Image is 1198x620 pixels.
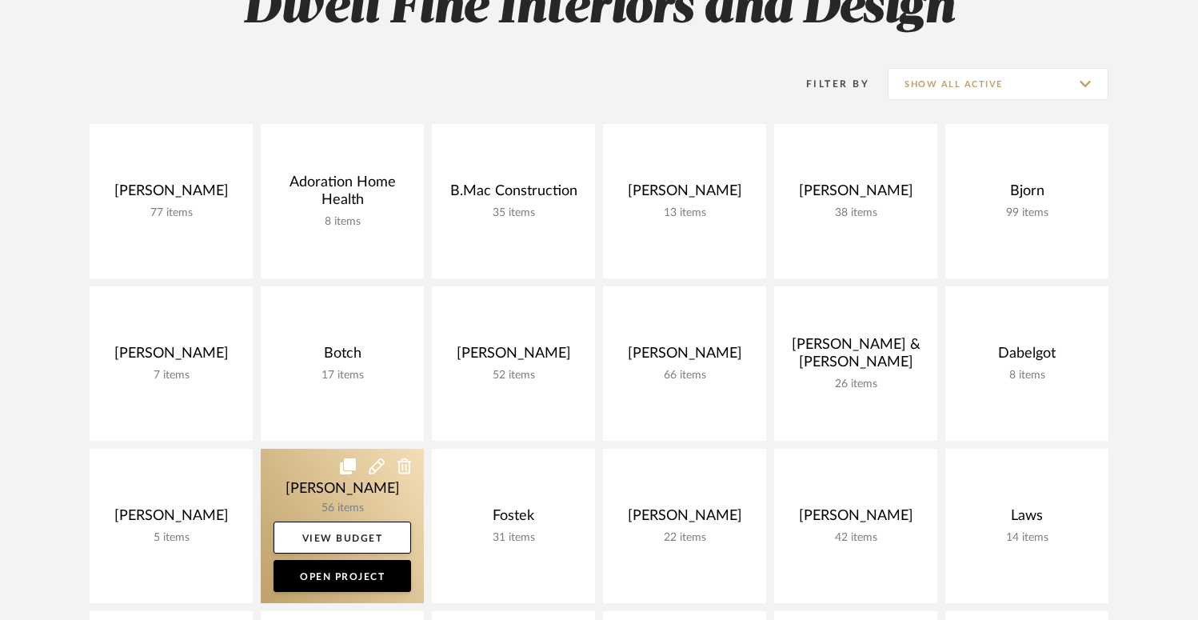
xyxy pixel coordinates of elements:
[958,369,1096,382] div: 8 items
[958,531,1096,545] div: 14 items
[787,336,924,378] div: [PERSON_NAME] & [PERSON_NAME]
[616,206,753,220] div: 13 items
[102,206,240,220] div: 77 items
[787,507,924,531] div: [PERSON_NAME]
[274,560,411,592] a: Open Project
[958,182,1096,206] div: Bjorn
[787,206,924,220] div: 38 items
[958,345,1096,369] div: Dabelgot
[102,369,240,382] div: 7 items
[787,531,924,545] div: 42 items
[445,531,582,545] div: 31 items
[445,507,582,531] div: Fostek
[274,345,411,369] div: Botch
[616,531,753,545] div: 22 items
[787,378,924,391] div: 26 items
[958,206,1096,220] div: 99 items
[616,369,753,382] div: 66 items
[102,531,240,545] div: 5 items
[616,345,753,369] div: [PERSON_NAME]
[616,182,753,206] div: [PERSON_NAME]
[787,182,924,206] div: [PERSON_NAME]
[616,507,753,531] div: [PERSON_NAME]
[102,507,240,531] div: [PERSON_NAME]
[274,174,411,215] div: Adoration Home Health
[445,369,582,382] div: 52 items
[274,215,411,229] div: 8 items
[274,522,411,554] a: View Budget
[445,345,582,369] div: [PERSON_NAME]
[274,369,411,382] div: 17 items
[102,182,240,206] div: [PERSON_NAME]
[445,182,582,206] div: B.Mac Construction
[102,345,240,369] div: [PERSON_NAME]
[958,507,1096,531] div: Laws
[445,206,582,220] div: 35 items
[785,76,869,92] div: Filter By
